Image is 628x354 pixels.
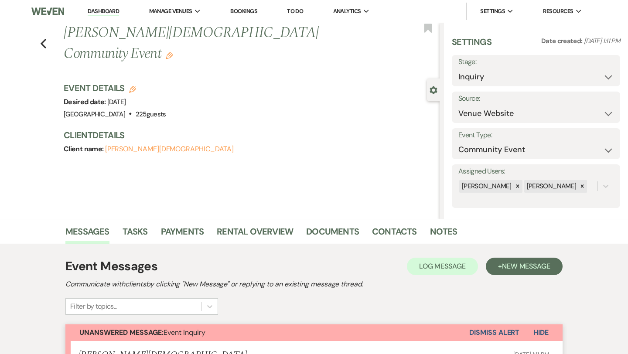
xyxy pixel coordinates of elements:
h1: Event Messages [65,257,157,276]
span: Desired date: [64,97,107,106]
div: [PERSON_NAME] [524,180,578,193]
span: New Message [502,262,550,271]
a: Rental Overview [217,225,293,244]
div: [PERSON_NAME] [459,180,513,193]
button: Log Message [407,258,478,275]
a: Documents [306,225,359,244]
span: Client name: [64,144,105,153]
button: Unanswered Message:Event Inquiry [65,324,469,341]
a: Notes [430,225,457,244]
span: Manage Venues [149,7,192,16]
a: Dashboard [88,7,119,16]
label: Source: [458,92,614,105]
a: To Do [287,7,303,15]
div: Filter by topics... [70,301,117,312]
h2: Communicate with clients by clicking "New Message" or replying to an existing message thread. [65,279,563,289]
h3: Settings [452,36,491,55]
img: Weven Logo [31,2,64,20]
a: Tasks [123,225,148,244]
span: Event Inquiry [79,328,205,337]
span: Resources [543,7,573,16]
button: +New Message [486,258,563,275]
h1: [PERSON_NAME][DEMOGRAPHIC_DATA] Community Event [64,23,361,64]
span: Hide [533,328,549,337]
a: Messages [65,225,109,244]
span: Date created: [541,37,584,45]
span: Log Message [419,262,466,271]
h3: Event Details [64,82,166,94]
button: Hide [519,324,563,341]
span: Analytics [333,7,361,16]
a: Contacts [372,225,417,244]
span: [DATE] [107,98,126,106]
label: Assigned Users: [458,165,614,178]
button: Dismiss Alert [469,324,519,341]
h3: Client Details [64,129,431,141]
a: Payments [161,225,204,244]
label: Event Type: [458,129,614,142]
label: Stage: [458,56,614,68]
span: [DATE] 1:11 PM [584,37,620,45]
strong: Unanswered Message: [79,328,164,337]
a: Bookings [230,7,257,15]
button: Close lead details [430,85,437,94]
button: Edit [166,51,173,59]
span: 225 guests [136,110,166,119]
span: [GEOGRAPHIC_DATA] [64,110,125,119]
span: Settings [480,7,505,16]
button: [PERSON_NAME][DEMOGRAPHIC_DATA] [105,146,234,153]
